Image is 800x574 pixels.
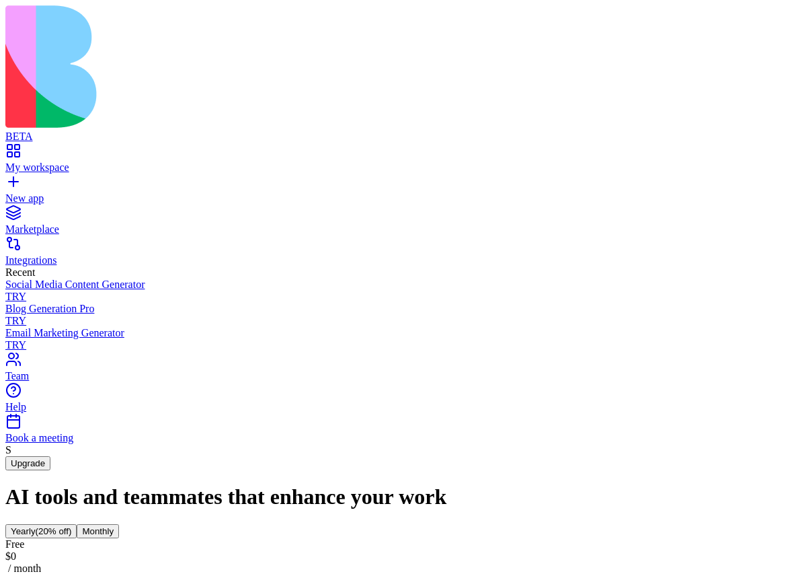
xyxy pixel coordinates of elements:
[5,456,50,470] button: Upgrade
[5,538,795,550] div: Free
[5,401,795,413] div: Help
[5,420,795,444] a: Book a meeting
[5,223,795,236] div: Marketplace
[5,315,795,327] div: TRY
[5,149,795,174] a: My workspace
[5,279,795,303] a: Social Media Content GeneratorTRY
[36,526,72,536] span: (20% off)
[5,279,795,291] div: Social Media Content Generator
[5,432,795,444] div: Book a meeting
[5,211,795,236] a: Marketplace
[5,389,795,413] a: Help
[5,444,11,456] span: S
[5,118,795,143] a: BETA
[77,524,119,538] button: Monthly
[5,180,795,205] a: New app
[5,254,795,266] div: Integrations
[5,131,795,143] div: BETA
[5,485,795,509] h1: AI tools and teammates that enhance your work
[5,266,35,278] span: Recent
[5,339,795,351] div: TRY
[5,327,795,351] a: Email Marketing GeneratorTRY
[5,457,50,468] a: Upgrade
[5,192,795,205] div: New app
[5,524,77,538] button: Yearly
[5,242,795,266] a: Integrations
[5,358,795,382] a: Team
[5,303,795,315] div: Blog Generation Pro
[5,327,795,339] div: Email Marketing Generator
[5,291,795,303] div: TRY
[5,162,795,174] div: My workspace
[5,303,795,327] a: Blog Generation ProTRY
[5,550,795,563] div: $ 0
[5,370,795,382] div: Team
[5,5,546,128] img: logo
